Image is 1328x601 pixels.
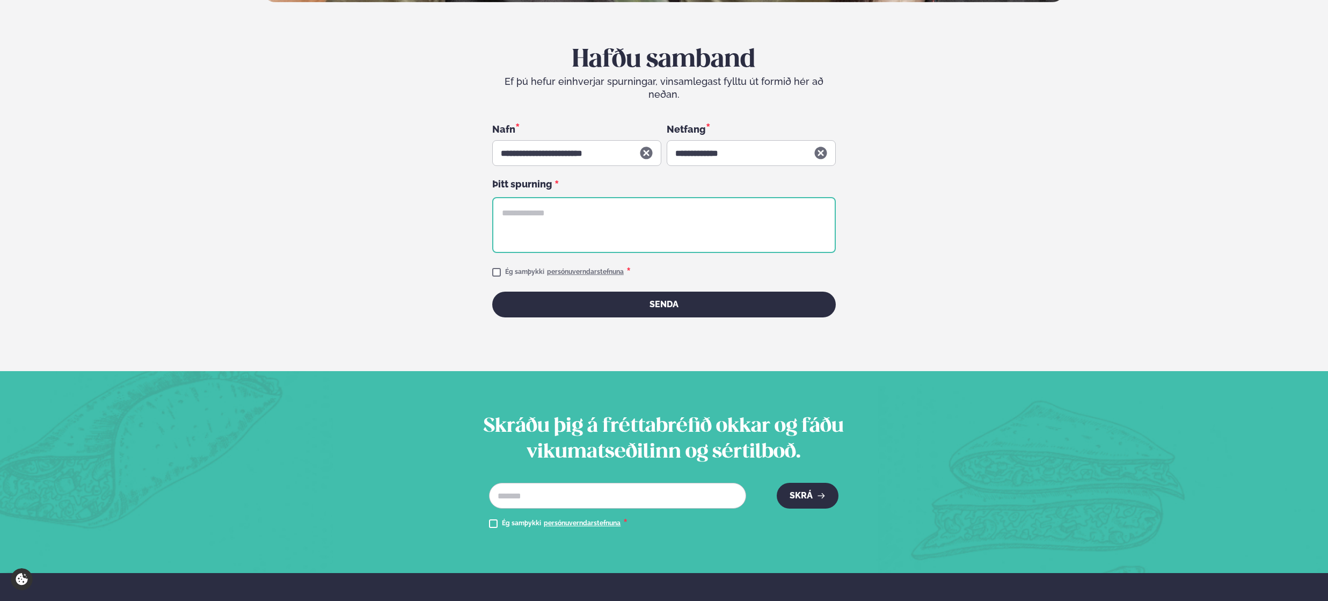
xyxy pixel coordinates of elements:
[492,45,836,75] h2: Hafðu samband
[505,266,631,279] div: Ég samþykki
[492,292,836,317] button: Senda
[492,75,836,101] div: Ef þú hefur einhverjar spurningar, vinsamlegast fylltu út formið hér að neðan.
[492,122,661,136] div: Nafn
[547,268,624,277] a: persónuverndarstefnuna
[492,179,836,192] div: Þitt spurning
[11,568,33,590] a: Cookie settings
[667,122,836,136] div: Netfang
[453,414,875,466] h2: Skráðu þig á fréttabréfið okkar og fáðu vikumatseðilinn og sértilboð.
[544,519,621,528] a: persónuverndarstefnuna
[502,517,627,530] div: Ég samþykki
[777,483,838,509] button: Skrá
